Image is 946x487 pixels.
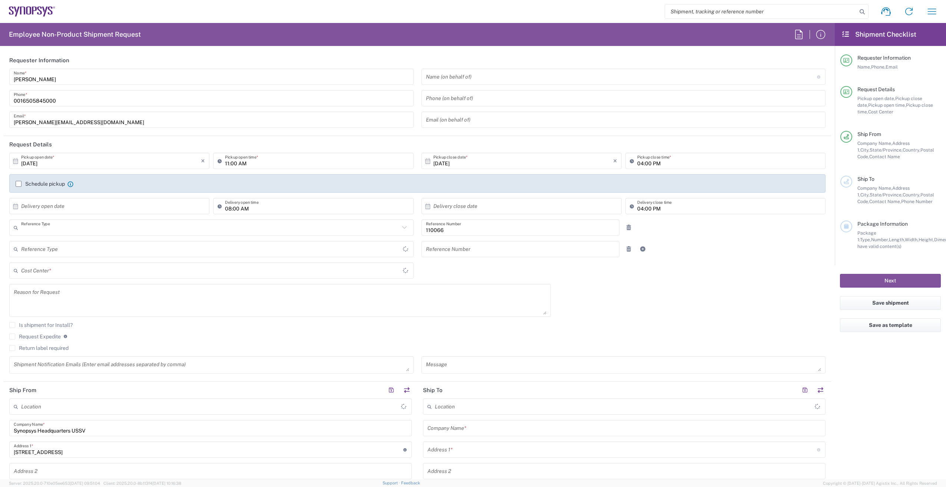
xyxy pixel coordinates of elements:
[889,237,905,242] span: Length,
[823,480,937,487] span: Copyright © [DATE]-[DATE] Agistix Inc., All Rights Reserved
[857,185,892,191] span: Company Name,
[623,222,634,233] a: Remove Reference
[868,102,906,108] span: Pickup open time,
[903,192,920,198] span: Country,
[70,481,100,486] span: [DATE] 09:51:04
[9,345,69,351] label: Return label required
[860,192,870,198] span: City,
[423,387,443,394] h2: Ship To
[869,199,901,204] span: Contact Name,
[638,244,648,254] a: Add Reference
[841,30,916,39] h2: Shipment Checklist
[901,199,933,204] span: Phone Number
[870,192,903,198] span: State/Province,
[860,147,870,153] span: City,
[840,274,941,288] button: Next
[9,481,100,486] span: Server: 2025.20.0-710e05ee653
[9,141,52,148] h2: Request Details
[201,155,205,167] i: ×
[9,30,141,39] h2: Employee Non-Product Shipment Request
[857,96,895,101] span: Pickup open date,
[857,64,871,70] span: Name,
[9,387,36,394] h2: Ship From
[860,237,871,242] span: Type,
[9,322,73,328] label: Is shipment for Install?
[383,481,401,485] a: Support
[857,221,908,227] span: Package Information
[103,481,181,486] span: Client: 2025.20.0-8b113f4
[840,318,941,332] button: Save as template
[857,86,895,92] span: Request Details
[9,57,69,64] h2: Requester Information
[9,334,61,339] label: Request Expedite
[665,4,857,19] input: Shipment, tracking or reference number
[868,109,893,115] span: Cost Center
[623,244,634,254] a: Remove Reference
[16,181,65,187] label: Schedule pickup
[903,147,920,153] span: Country,
[857,176,874,182] span: Ship To
[870,147,903,153] span: State/Province,
[152,481,181,486] span: [DATE] 10:16:38
[871,237,889,242] span: Number,
[613,155,617,167] i: ×
[886,64,898,70] span: Email
[857,140,892,146] span: Company Name,
[869,154,900,159] span: Contact Name
[871,64,886,70] span: Phone,
[857,131,881,137] span: Ship From
[840,296,941,310] button: Save shipment
[857,55,911,61] span: Requester Information
[919,237,934,242] span: Height,
[905,237,919,242] span: Width,
[401,481,420,485] a: Feedback
[857,230,876,242] span: Package 1:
